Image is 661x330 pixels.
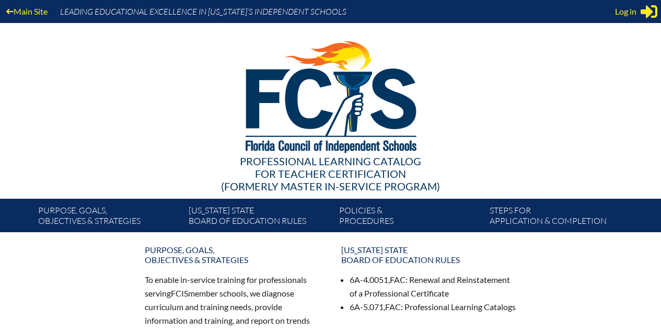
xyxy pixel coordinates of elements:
[223,23,438,166] img: FCISlogo221.eps
[184,203,335,232] a: [US_STATE] StateBoard of Education rules
[350,273,517,300] li: 6A-4.0051, : Renewal and Reinstatement of a Professional Certificate
[615,5,636,18] span: Log in
[390,275,405,285] span: FAC
[385,302,401,312] span: FAC
[255,167,406,180] span: for Teacher Certification
[350,300,517,314] li: 6A-5.071, : Professional Learning Catalogs
[30,155,632,192] div: Professional Learning Catalog (formerly Master In-service Program)
[34,203,184,232] a: Purpose, goals,objectives & strategies
[138,241,327,269] a: Purpose, goals,objectives & strategies
[335,203,485,232] a: Policies &Procedures
[641,3,657,20] svg: Sign in or register
[335,241,523,269] a: [US_STATE] StateBoard of Education rules
[171,288,188,298] span: FCIS
[2,4,52,18] a: Main Site
[485,203,636,232] a: Steps forapplication & completion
